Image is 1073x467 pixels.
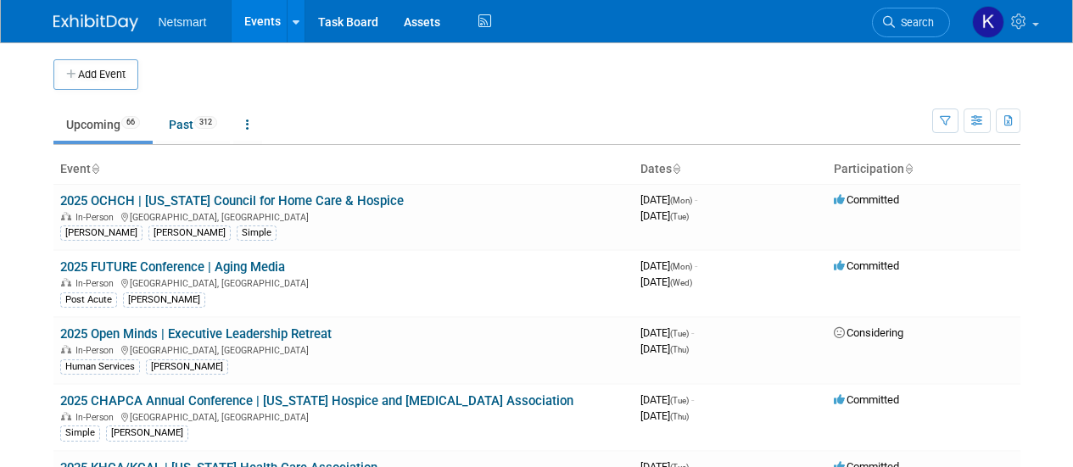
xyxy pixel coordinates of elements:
span: [DATE] [640,326,694,339]
span: [DATE] [640,342,689,355]
span: (Mon) [670,262,692,271]
div: [PERSON_NAME] [60,225,143,241]
span: (Tue) [670,212,689,221]
span: - [695,193,697,206]
span: [DATE] [640,275,692,288]
span: - [691,326,694,339]
a: Sort by Start Date [672,162,680,175]
span: (Tue) [670,329,689,338]
span: Netsmart [159,15,207,29]
div: [PERSON_NAME] [146,359,228,375]
span: [DATE] [640,193,697,206]
span: - [695,259,697,272]
span: [DATE] [640,393,694,406]
img: In-Person Event [61,345,71,353]
img: In-Person Event [61,212,71,220]
span: 312 [194,116,217,129]
span: Committed [834,259,899,272]
th: Dates [634,155,827,184]
span: In-Person [75,345,119,356]
span: In-Person [75,278,119,289]
img: In-Person Event [61,278,71,286]
a: 2025 Open Minds | Executive Leadership Retreat [60,326,332,342]
a: 2025 CHAPCA Annual Conference | [US_STATE] Hospice and [MEDICAL_DATA] Association [60,393,573,409]
span: [DATE] [640,259,697,272]
img: Kaitlyn Woicke [972,6,1004,38]
div: [PERSON_NAME] [106,425,188,441]
img: ExhibitDay [53,14,138,31]
span: - [691,393,694,406]
span: (Thu) [670,345,689,354]
span: Search [895,16,934,29]
th: Participation [827,155,1020,184]
div: [GEOGRAPHIC_DATA], [GEOGRAPHIC_DATA] [60,409,627,423]
span: (Thu) [670,412,689,421]
img: In-Person Event [61,412,71,420]
span: In-Person [75,212,119,223]
a: 2025 OCHCH | [US_STATE] Council for Home Care & Hospice [60,193,404,208]
a: Sort by Participation Type [904,162,913,175]
a: Past312 [156,108,230,141]
div: [PERSON_NAME] [148,225,231,241]
span: (Wed) [670,278,692,287]
span: Considering [834,326,903,339]
span: (Tue) [670,396,689,405]
div: Simple [60,425,100,441]
span: [DATE] [640,409,689,422]
div: [GEOGRAPHIC_DATA], [GEOGRAPHIC_DATA] [60,209,627,223]
div: [PERSON_NAME] [123,292,205,308]
a: 2025 FUTURE Conference | Aging Media [60,259,285,275]
div: Human Services [60,359,140,375]
span: Committed [834,393,899,406]
a: Sort by Event Name [91,162,99,175]
th: Event [53,155,634,184]
div: Post Acute [60,292,117,308]
span: Committed [834,193,899,206]
div: [GEOGRAPHIC_DATA], [GEOGRAPHIC_DATA] [60,342,627,356]
button: Add Event [53,59,138,90]
span: In-Person [75,412,119,423]
div: [GEOGRAPHIC_DATA], [GEOGRAPHIC_DATA] [60,275,627,289]
a: Search [872,8,950,37]
div: Simple [237,225,277,241]
a: Upcoming66 [53,108,153,141]
span: (Mon) [670,196,692,205]
span: 66 [121,116,140,129]
span: [DATE] [640,209,689,222]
